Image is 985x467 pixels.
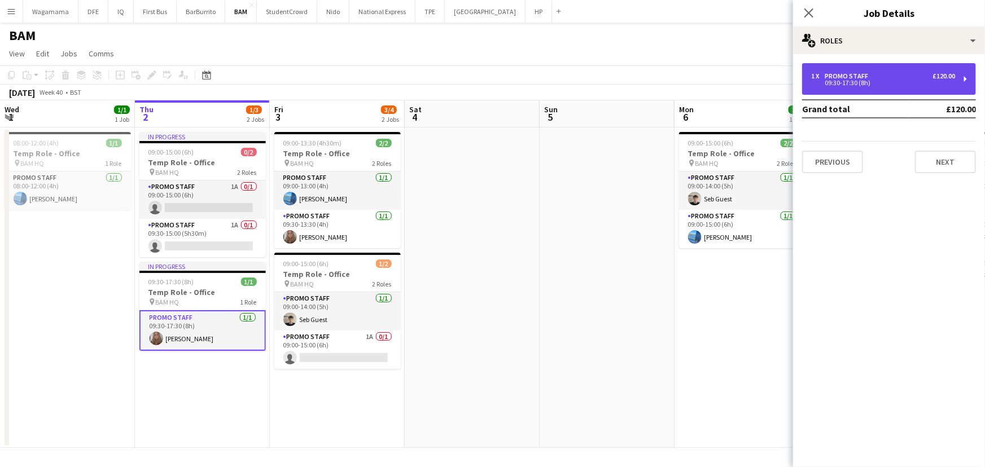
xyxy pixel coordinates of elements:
app-job-card: 08:00-12:00 (4h)1/1Temp Role - Office BAM HQ1 RolePromo Staff1/108:00-12:00 (4h)[PERSON_NAME] [5,132,131,210]
div: 2 Jobs [382,115,399,124]
a: View [5,46,29,61]
app-card-role: Promo Staff1A0/109:30-15:00 (5h30m) [139,219,266,257]
span: 2/2 [781,139,796,147]
span: BAM HQ [156,168,180,177]
span: 09:00-15:00 (6h) [148,148,194,156]
span: Edit [36,49,49,59]
div: 1 x [811,72,825,80]
span: 1/3 [246,105,262,114]
span: 4 [408,111,422,124]
span: BAM HQ [21,159,45,168]
span: Jobs [60,49,77,59]
button: HP [526,1,552,23]
span: 3 [273,111,283,124]
span: 1 [3,111,19,124]
span: View [9,49,25,59]
app-job-card: 09:00-15:00 (6h)2/2Temp Role - Office BAM HQ2 RolesPromo Staff1/109:00-14:00 (5h)Seb GuestPromo S... [679,132,805,248]
div: 09:30-17:30 (8h) [811,80,955,86]
div: BST [70,88,81,96]
div: 1 Job [115,115,129,124]
div: £120.00 [933,72,955,80]
span: 09:00-15:00 (6h) [283,259,329,268]
span: 2 Roles [238,168,257,177]
span: BAM HQ [291,159,314,168]
app-card-role: Promo Staff1/108:00-12:00 (4h)[PERSON_NAME] [5,171,131,210]
app-card-role: Promo Staff1/109:30-13:30 (4h)[PERSON_NAME] [274,210,401,248]
h3: Temp Role - Office [679,148,805,158]
a: Edit [32,46,54,61]
div: In progress [139,262,266,271]
span: 2 Roles [373,280,392,288]
td: Grand total [802,100,909,118]
app-job-card: 09:00-15:00 (6h)1/2Temp Role - Office BAM HQ2 RolesPromo Staff1/109:00-14:00 (5h)Seb GuestPromo S... [274,253,401,369]
button: Next [915,151,976,173]
h3: Temp Role - Office [5,148,131,158]
div: 1 Job [789,115,804,124]
app-card-role: Promo Staff1/109:30-17:30 (8h)[PERSON_NAME] [139,310,266,351]
span: 6 [677,111,694,124]
app-card-role: Promo Staff1A0/109:00-15:00 (6h) [139,180,266,219]
app-card-role: Promo Staff1/109:00-13:00 (4h)[PERSON_NAME] [274,171,401,210]
div: [DATE] [9,87,35,98]
button: TPE [415,1,445,23]
span: Wed [5,104,19,114]
span: 09:00-13:30 (4h30m) [283,139,342,147]
span: 09:30-17:30 (8h) [148,277,194,286]
span: 08:00-12:00 (4h) [14,139,59,147]
td: £120.00 [909,100,976,118]
span: BAM HQ [291,280,314,288]
span: 2 Roles [373,159,392,168]
button: National Express [349,1,415,23]
span: BAM HQ [695,159,719,168]
span: 1/1 [114,105,130,114]
button: IQ [108,1,134,23]
button: Nido [317,1,349,23]
button: DFE [78,1,108,23]
div: In progress [139,132,266,141]
span: 1 Role [240,298,257,306]
span: Thu [139,104,154,114]
button: StudentCrowd [257,1,317,23]
div: Promo Staff [825,72,873,80]
span: 2/2 [376,139,392,147]
span: 1/1 [241,277,257,286]
button: Wagamama [23,1,78,23]
span: 1/1 [106,139,122,147]
app-card-role: Promo Staff1/109:00-14:00 (5h)Seb Guest [679,171,805,210]
app-card-role: Promo Staff1/109:00-14:00 (5h)Seb Guest [274,292,401,331]
h3: Temp Role - Office [274,269,401,279]
h3: Temp Role - Office [139,157,266,168]
h1: BAM [9,27,36,44]
h3: Job Details [793,6,985,20]
app-card-role: Promo Staff1/109:00-15:00 (6h)[PERSON_NAME] [679,210,805,248]
span: Week 40 [37,88,65,96]
span: Sun [544,104,558,114]
span: 09:00-15:00 (6h) [688,139,734,147]
button: Previous [802,151,863,173]
app-job-card: In progress09:00-15:00 (6h)0/2Temp Role - Office BAM HQ2 RolesPromo Staff1A0/109:00-15:00 (6h) Pr... [139,132,266,257]
a: Comms [84,46,119,61]
span: 1 Role [106,159,122,168]
app-job-card: In progress09:30-17:30 (8h)1/1Temp Role - Office BAM HQ1 RolePromo Staff1/109:30-17:30 (8h)[PERSO... [139,262,266,351]
span: 0/2 [241,148,257,156]
div: 2 Jobs [247,115,264,124]
h3: Temp Role - Office [139,287,266,297]
span: Mon [679,104,694,114]
span: Sat [409,104,422,114]
span: Fri [274,104,283,114]
span: 2 [138,111,154,124]
a: Jobs [56,46,82,61]
span: BAM HQ [156,298,180,306]
span: 5 [542,111,558,124]
span: 3/4 [381,105,397,114]
app-job-card: 09:00-13:30 (4h30m)2/2Temp Role - Office BAM HQ2 RolesPromo Staff1/109:00-13:00 (4h)[PERSON_NAME]... [274,132,401,248]
span: 2 Roles [777,159,796,168]
div: Roles [793,27,985,54]
span: Comms [89,49,114,59]
h3: Temp Role - Office [274,148,401,158]
span: 1/2 [376,259,392,268]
